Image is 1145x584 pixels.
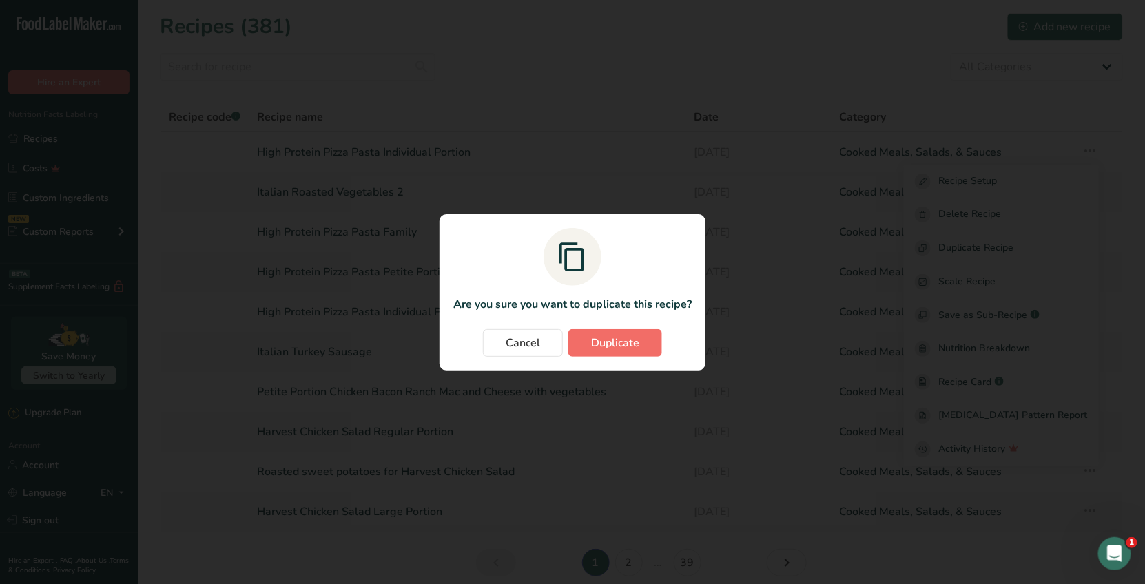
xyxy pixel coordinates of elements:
[591,335,639,351] span: Duplicate
[506,335,540,351] span: Cancel
[568,329,662,357] button: Duplicate
[483,329,563,357] button: Cancel
[453,296,692,313] p: Are you sure you want to duplicate this recipe?
[1098,537,1131,570] iframe: Intercom live chat
[1126,537,1137,548] span: 1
